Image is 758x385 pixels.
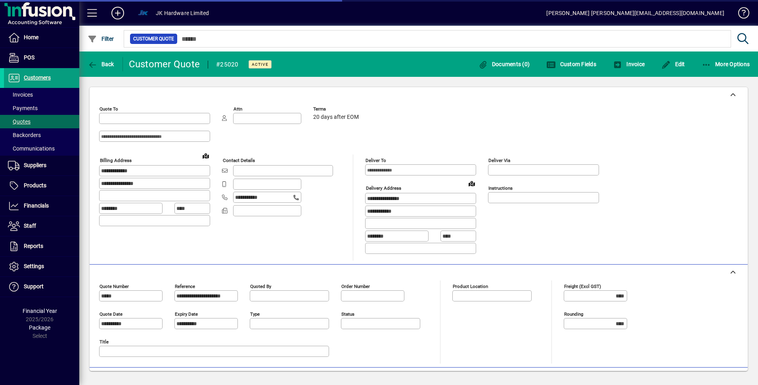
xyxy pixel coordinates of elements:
a: Products [4,176,79,196]
span: Quotes [8,118,31,125]
span: Back [88,61,114,67]
mat-label: Quoted by [250,283,271,289]
mat-label: Instructions [488,185,513,191]
span: Financial Year [23,308,57,314]
a: Settings [4,257,79,276]
span: Terms [313,107,361,112]
mat-label: Order number [341,283,370,289]
button: More Options [700,57,752,71]
span: Package [29,324,50,331]
button: Edit [659,57,687,71]
a: Payments [4,101,79,115]
mat-label: Type [250,311,260,316]
div: JK Hardware Limited [156,7,209,19]
span: Settings [24,263,44,269]
button: Add [105,6,130,20]
button: Back [86,57,116,71]
a: Quotes [4,115,79,128]
div: Customer Quote [129,58,200,71]
app-page-header-button: Back [79,57,123,71]
a: Suppliers [4,156,79,175]
span: Active [252,62,268,67]
div: #25020 [216,58,239,71]
span: Products [24,182,46,189]
a: Staff [4,216,79,236]
mat-label: Status [341,311,354,316]
span: Staff [24,223,36,229]
mat-label: Title [100,339,109,344]
a: Home [4,28,79,48]
button: Documents (0) [476,57,532,71]
span: Payments [8,105,38,111]
a: Knowledge Base [732,2,748,27]
mat-label: Product location [453,283,488,289]
a: POS [4,48,79,68]
span: Custom Fields [546,61,596,67]
span: Customers [24,74,51,81]
mat-label: Deliver To [366,158,386,163]
a: Backorders [4,128,79,142]
button: Invoice [611,57,647,71]
mat-label: Freight (excl GST) [564,283,601,289]
span: Customer Quote [133,35,174,43]
mat-label: Expiry date [175,311,198,316]
a: Reports [4,236,79,256]
span: Edit [661,61,685,67]
a: View on map [465,177,478,190]
mat-label: Quote date [100,311,123,316]
a: View on map [199,149,212,162]
span: Suppliers [24,162,46,168]
span: Backorders [8,132,41,138]
mat-label: Reference [175,283,195,289]
span: Invoice [613,61,645,67]
a: Invoices [4,88,79,101]
button: Profile [130,6,156,20]
mat-label: Attn [234,106,242,112]
span: Invoices [8,91,33,98]
span: Reports [24,243,43,249]
span: Filter [88,36,114,42]
mat-label: Deliver via [488,158,510,163]
span: Communications [8,145,55,152]
span: More Options [702,61,750,67]
a: Support [4,277,79,297]
button: Filter [86,32,116,46]
a: Communications [4,142,79,155]
span: POS [24,54,34,61]
a: Financials [4,196,79,216]
mat-label: Quote number [100,283,129,289]
span: 20 days after EOM [313,114,359,120]
mat-label: Quote To [100,106,118,112]
span: Home [24,34,38,40]
span: Support [24,283,44,290]
span: Financials [24,202,49,209]
mat-label: Rounding [564,311,583,316]
span: Documents (0) [478,61,530,67]
div: [PERSON_NAME] [PERSON_NAME][EMAIL_ADDRESS][DOMAIN_NAME] [546,7,724,19]
button: Custom Fields [544,57,598,71]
